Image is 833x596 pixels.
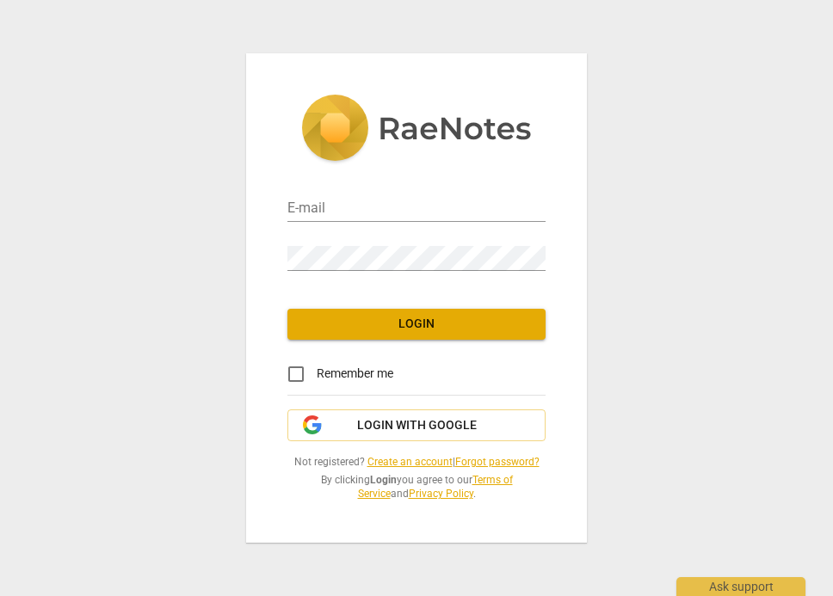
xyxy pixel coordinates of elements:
[301,95,532,165] img: 5ac2273c67554f335776073100b6d88f.svg
[317,365,393,383] span: Remember me
[367,456,453,468] a: Create an account
[287,473,546,501] span: By clicking you agree to our and .
[409,488,473,500] a: Privacy Policy
[287,309,546,340] button: Login
[370,474,397,486] b: Login
[301,316,532,333] span: Login
[455,456,540,468] a: Forgot password?
[287,409,546,442] button: Login with Google
[676,577,805,596] div: Ask support
[287,455,546,470] span: Not registered? |
[358,474,513,501] a: Terms of Service
[357,417,477,434] span: Login with Google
